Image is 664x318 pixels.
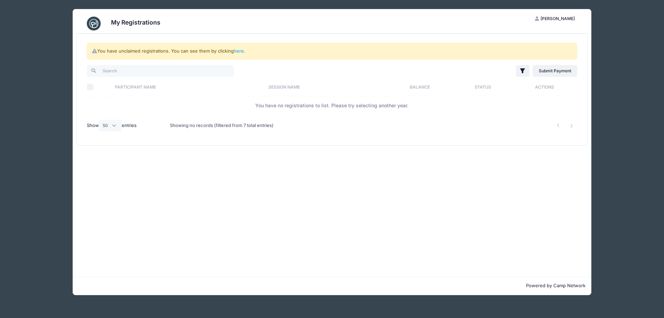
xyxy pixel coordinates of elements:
[87,96,577,115] td: You have no registrations to list. Please try selecting another year.
[529,13,581,25] button: [PERSON_NAME]
[385,78,454,96] th: Balance: activate to sort column ascending
[234,48,244,54] a: here
[87,120,137,131] label: Show entries
[533,65,577,77] a: Submit Payment
[87,17,101,30] img: CampNetwork
[511,78,577,96] th: Actions: activate to sort column ascending
[87,65,234,77] input: Search
[541,16,575,21] span: [PERSON_NAME]
[87,78,111,96] th: Select All
[111,19,160,26] h3: My Registrations
[265,78,385,96] th: Session Name: activate to sort column ascending
[170,118,274,134] div: Showing no records (filtered from 7 total entries)
[87,43,577,60] div: You have unclaimed registrations. You can see them by clicking .
[454,78,512,96] th: Status: activate to sort column ascending
[111,78,265,96] th: Participant Name: activate to sort column ascending
[79,282,585,289] p: Powered by Camp Network
[99,120,122,131] select: Showentries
